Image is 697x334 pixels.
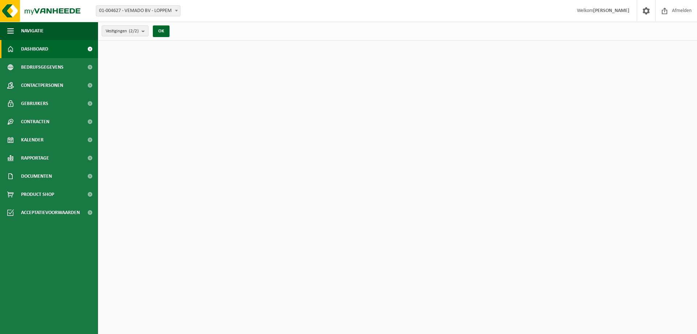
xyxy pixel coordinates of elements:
[21,185,54,204] span: Product Shop
[96,6,180,16] span: 01-004627 - VEMADO BV - LOPPEM
[21,22,44,40] span: Navigatie
[102,25,148,36] button: Vestigingen(2/2)
[21,40,48,58] span: Dashboard
[21,131,44,149] span: Kalender
[21,58,64,76] span: Bedrijfsgegevens
[153,25,170,37] button: OK
[21,94,48,113] span: Gebruikers
[129,29,139,33] count: (2/2)
[106,26,139,37] span: Vestigingen
[21,204,80,222] span: Acceptatievoorwaarden
[21,167,52,185] span: Documenten
[21,113,49,131] span: Contracten
[593,8,629,13] strong: [PERSON_NAME]
[21,76,63,94] span: Contactpersonen
[96,5,180,16] span: 01-004627 - VEMADO BV - LOPPEM
[21,149,49,167] span: Rapportage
